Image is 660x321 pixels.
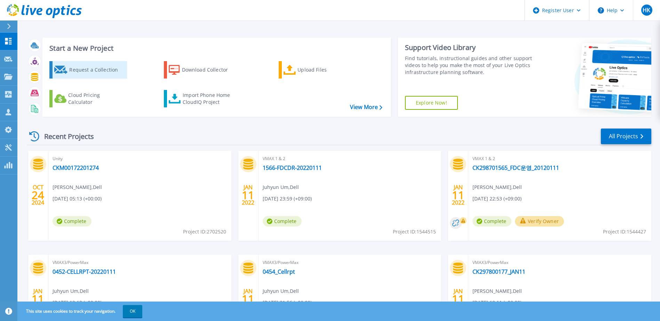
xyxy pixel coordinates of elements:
[472,183,522,191] span: [PERSON_NAME] , Dell
[32,296,44,302] span: 11
[53,183,102,191] span: [PERSON_NAME] , Dell
[31,182,45,208] div: OCT 2024
[472,164,559,171] a: CK298701565_FDC운영_20120111
[350,104,382,110] a: View More
[472,155,647,163] span: VMAX 1 & 2
[263,299,312,306] span: [DATE] 21:56 (+09:00)
[472,268,525,275] a: CK297800177_JAN11
[603,228,646,236] span: Project ID: 1544427
[183,228,226,236] span: Project ID: 2702520
[405,55,534,76] div: Find tutorials, instructional guides and other support videos to help you make the most of your L...
[242,192,254,198] span: 11
[49,44,382,52] h3: Start a New Project
[472,195,522,203] span: [DATE] 22:53 (+09:00)
[263,268,295,275] a: 0454_Cellrpt
[53,299,102,306] span: [DATE] 13:12 (+00:00)
[643,7,650,13] span: HK
[53,268,116,275] a: 0452-CELLRPT-20220111
[32,192,44,198] span: 24
[263,259,437,266] span: VMAX3/PowerMax
[53,287,89,295] span: Juhyun Um , Dell
[263,183,299,191] span: Juhyun Um , Dell
[405,96,458,110] a: Explore Now!
[53,195,102,203] span: [DATE] 05:13 (+00:00)
[601,129,651,144] a: All Projects
[263,195,312,203] span: [DATE] 23:59 (+09:00)
[164,61,241,79] a: Download Collector
[68,92,124,106] div: Cloud Pricing Calculator
[472,259,647,266] span: VMAX3/PowerMax
[452,286,465,312] div: JAN 2022
[53,259,227,266] span: VMAX3/PowerMax
[31,286,45,312] div: JAN 2022
[69,63,125,77] div: Request a Collection
[472,216,511,227] span: Complete
[263,155,437,163] span: VMAX 1 & 2
[472,287,522,295] span: [PERSON_NAME] , Dell
[515,216,564,227] button: Verify Owner
[279,61,356,79] a: Upload Files
[452,192,464,198] span: 11
[452,182,465,208] div: JAN 2022
[472,299,522,306] span: [DATE] 18:11 (+09:00)
[123,305,142,318] button: OK
[263,287,299,295] span: Juhyun Um , Dell
[263,164,322,171] a: 1566-FDCDR-20220111
[241,182,255,208] div: JAN 2022
[405,43,534,52] div: Support Video Library
[241,286,255,312] div: JAN 2022
[297,63,353,77] div: Upload Files
[27,128,103,145] div: Recent Projects
[19,305,142,318] span: This site uses cookies to track your navigation.
[182,63,238,77] div: Download Collector
[183,92,237,106] div: Import Phone Home CloudIQ Project
[242,296,254,302] span: 11
[263,216,302,227] span: Complete
[53,155,227,163] span: Unity
[53,216,92,227] span: Complete
[49,90,127,107] a: Cloud Pricing Calculator
[53,164,99,171] a: CKM00172201274
[49,61,127,79] a: Request a Collection
[452,296,464,302] span: 11
[393,228,436,236] span: Project ID: 1544515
